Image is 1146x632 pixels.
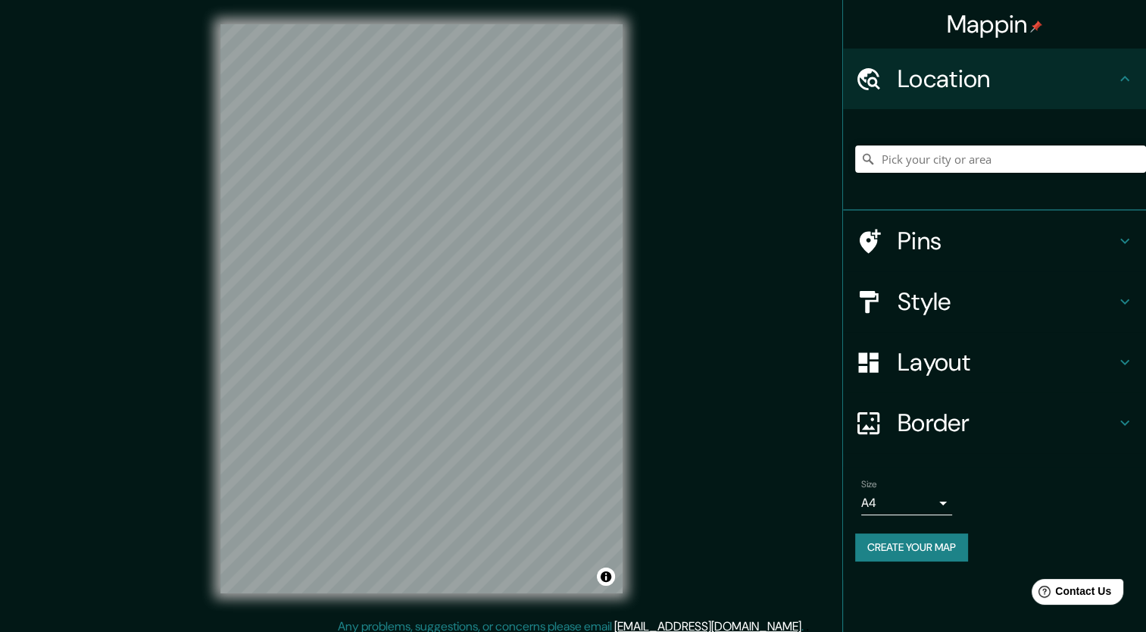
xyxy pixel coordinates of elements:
iframe: Help widget launcher [1011,573,1129,615]
div: Location [843,48,1146,109]
input: Pick your city or area [855,145,1146,173]
h4: Style [898,286,1116,317]
img: pin-icon.png [1030,20,1042,33]
div: Style [843,271,1146,332]
button: Toggle attribution [597,568,615,586]
div: Border [843,393,1146,453]
div: Pins [843,211,1146,271]
h4: Mappin [947,9,1043,39]
h4: Layout [898,347,1116,377]
label: Size [861,478,877,491]
button: Create your map [855,533,968,562]
div: Layout [843,332,1146,393]
h4: Location [898,64,1116,94]
h4: Border [898,408,1116,438]
div: A4 [861,491,952,515]
h4: Pins [898,226,1116,256]
canvas: Map [220,24,623,593]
